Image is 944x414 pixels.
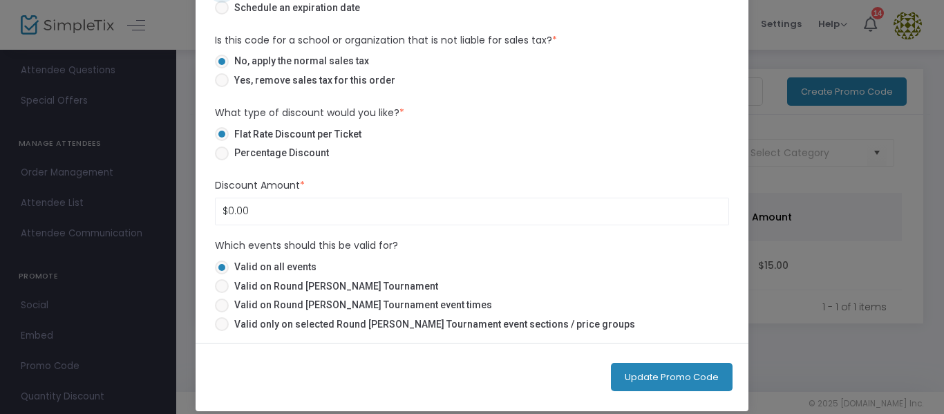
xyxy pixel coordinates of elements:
button: Update Promo Code [611,363,733,391]
span: Flat Rate Discount per Ticket [229,127,361,142]
span: Valid only on selected Round [PERSON_NAME] Tournament event sections / price groups [229,317,635,332]
label: What type of discount would you like? [215,106,404,120]
label: Discount Amount [215,178,305,193]
span: Schedule an expiration date [229,1,360,15]
span: Valid on all events [229,260,317,274]
span: Percentage Discount [229,146,329,160]
span: Valid on Round [PERSON_NAME] Tournament event times [229,298,492,312]
span: Is this code for a school or organization that is not liable for sales tax? [215,33,557,47]
span: Yes, remove sales tax for this order [229,73,395,88]
label: Which events should this be valid for? [215,238,398,253]
span: No, apply the normal sales tax [229,54,369,68]
span: Valid on Round [PERSON_NAME] Tournament [229,279,438,294]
